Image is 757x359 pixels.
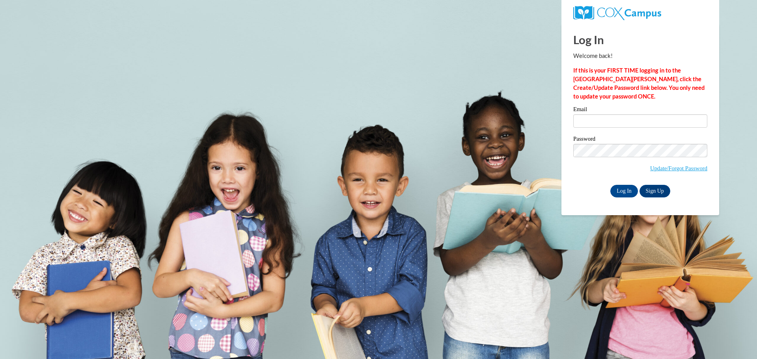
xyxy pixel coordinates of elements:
img: COX Campus [573,6,661,20]
input: Log In [610,185,638,197]
a: Sign Up [640,185,670,197]
a: COX Campus [573,9,661,16]
label: Email [573,106,707,114]
p: Welcome back! [573,52,707,60]
strong: If this is your FIRST TIME logging in to the [GEOGRAPHIC_DATA][PERSON_NAME], click the Create/Upd... [573,67,705,100]
label: Password [573,136,707,144]
a: Update/Forgot Password [650,165,707,171]
h1: Log In [573,32,707,48]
